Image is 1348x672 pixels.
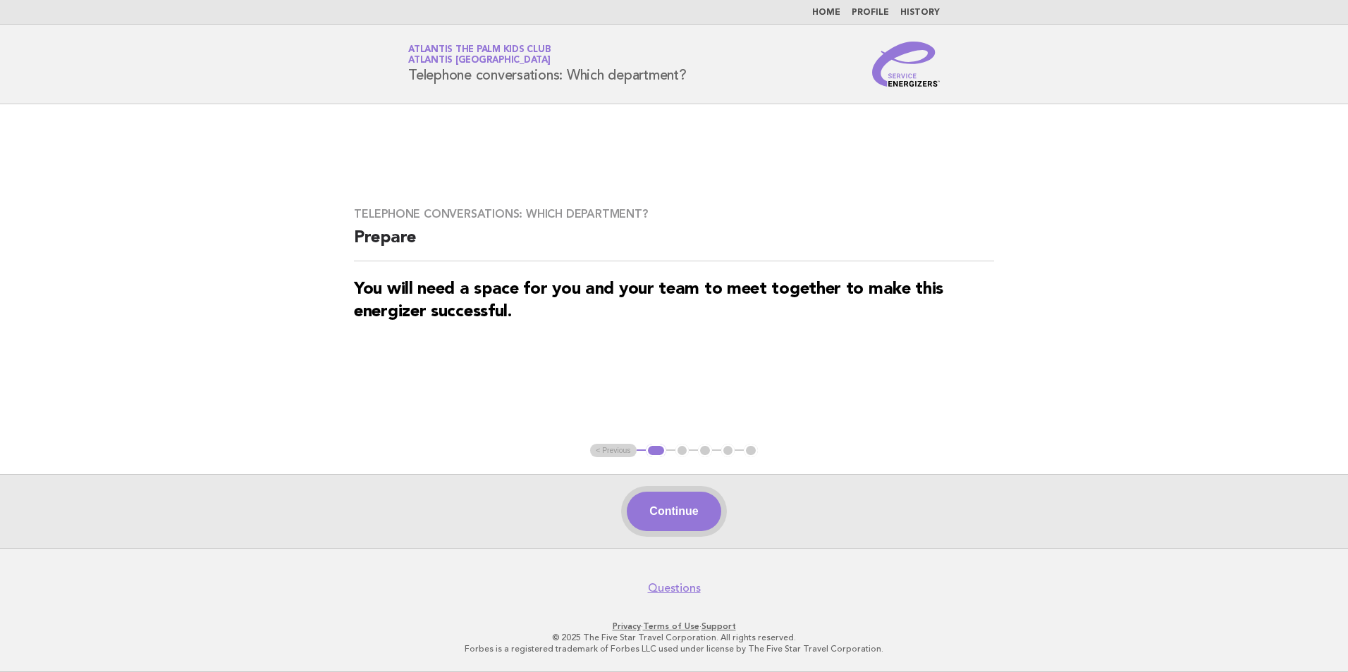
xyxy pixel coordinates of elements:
img: Service Energizers [872,42,940,87]
a: Home [812,8,840,17]
strong: You will need a space for you and your team to meet together to make this energizer successful. [354,281,943,321]
a: Terms of Use [643,621,699,631]
a: Atlantis The Palm Kids ClubAtlantis [GEOGRAPHIC_DATA] [408,45,551,65]
h1: Telephone conversations: Which department? [408,46,687,82]
p: · · [243,621,1105,632]
button: 1 [646,444,666,458]
a: Questions [648,581,701,595]
span: Atlantis [GEOGRAPHIC_DATA] [408,56,551,66]
h2: Prepare [354,227,994,261]
p: © 2025 The Five Star Travel Corporation. All rights reserved. [243,632,1105,643]
p: Forbes is a registered trademark of Forbes LLC used under license by The Five Star Travel Corpora... [243,643,1105,654]
h3: Telephone conversations: Which department? [354,207,994,221]
a: Support [701,621,736,631]
a: History [900,8,940,17]
button: Continue [627,492,721,531]
a: Privacy [613,621,641,631]
a: Profile [852,8,889,17]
